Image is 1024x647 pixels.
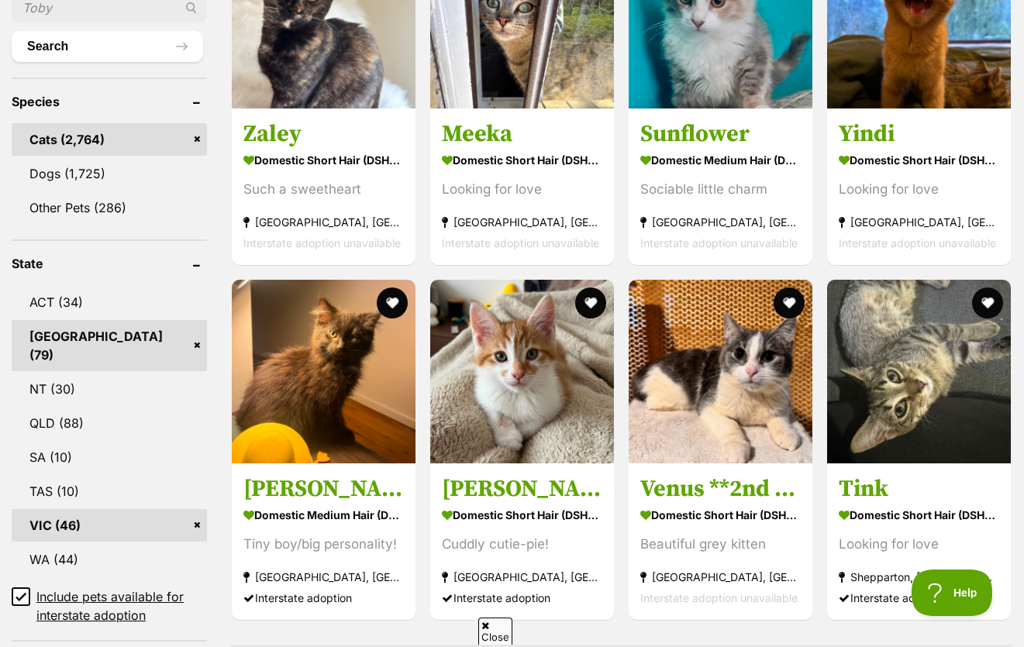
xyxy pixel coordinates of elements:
[629,280,812,463] img: Venus **2nd Chance Cat Rescue** - Domestic Short Hair (DSH) Cat
[640,534,801,555] div: Beautiful grey kitten
[839,534,999,555] div: Looking for love
[430,280,614,463] img: Rito - Domestic Short Hair (DSH) Cat
[243,504,404,526] strong: Domestic Medium Hair (DMH) Cat
[442,179,602,200] div: Looking for love
[12,587,207,625] a: Include pets available for interstate adoption
[442,566,602,587] strong: [GEOGRAPHIC_DATA], [GEOGRAPHIC_DATA]
[972,287,1003,318] button: favourite
[232,108,415,265] a: Zaley Domestic Short Hair (DSH) Cat Such a sweetheart [GEOGRAPHIC_DATA], [GEOGRAPHIC_DATA] Inters...
[442,534,602,555] div: Cuddly cutie-pie!
[12,31,203,62] button: Search
[12,123,207,156] a: Cats (2,764)
[442,474,602,504] h3: [PERSON_NAME]
[640,236,798,250] span: Interstate adoption unavailable
[12,256,207,270] header: State
[640,179,801,200] div: Sociable little charm
[839,119,999,149] h3: Yindi
[243,179,404,200] div: Such a sweetheart
[12,191,207,224] a: Other Pets (286)
[12,373,207,405] a: NT (30)
[12,320,207,371] a: [GEOGRAPHIC_DATA] (79)
[243,566,404,587] strong: [GEOGRAPHIC_DATA], [GEOGRAPHIC_DATA]
[12,543,207,576] a: WA (44)
[839,474,999,504] h3: Tink
[640,212,801,232] strong: [GEOGRAPHIC_DATA], [GEOGRAPHIC_DATA]
[640,591,798,604] span: Interstate adoption unavailable
[442,212,602,232] strong: [GEOGRAPHIC_DATA], [GEOGRAPHIC_DATA]
[827,280,1011,463] img: Tink - Domestic Short Hair (DSH) Cat
[12,441,207,473] a: SA (10)
[629,108,812,265] a: Sunflower Domestic Medium Hair (DMH) Cat Sociable little charm [GEOGRAPHIC_DATA], [GEOGRAPHIC_DAT...
[243,587,404,608] div: Interstate adoption
[12,95,207,108] header: Species
[478,618,512,645] span: Close
[243,119,404,149] h3: Zaley
[232,280,415,463] img: Zora - Domestic Medium Hair (DMH) Cat
[575,287,606,318] button: favourite
[442,504,602,526] strong: Domestic Short Hair (DSH) Cat
[640,474,801,504] h3: Venus **2nd Chance Cat Rescue**
[827,108,1011,265] a: Yindi Domestic Short Hair (DSH) Cat Looking for love [GEOGRAPHIC_DATA], [GEOGRAPHIC_DATA] Interst...
[430,108,614,265] a: Meeka Domestic Short Hair (DSH) Cat Looking for love [GEOGRAPHIC_DATA], [GEOGRAPHIC_DATA] Interst...
[243,212,404,232] strong: [GEOGRAPHIC_DATA], [GEOGRAPHIC_DATA]
[12,286,207,318] a: ACT (34)
[839,149,999,171] strong: Domestic Short Hair (DSH) Cat
[12,509,207,542] a: VIC (46)
[629,463,812,620] a: Venus **2nd Chance Cat Rescue** Domestic Short Hair (DSH) Cat Beautiful grey kitten [GEOGRAPHIC_D...
[442,149,602,171] strong: Domestic Short Hair (DSH) Cat
[12,157,207,190] a: Dogs (1,725)
[839,236,996,250] span: Interstate adoption unavailable
[640,119,801,149] h3: Sunflower
[243,236,401,250] span: Interstate adoption unavailable
[640,504,801,526] strong: Domestic Short Hair (DSH) Cat
[827,463,1011,620] a: Tink Domestic Short Hair (DSH) Cat Looking for love Shepparton, [GEOGRAPHIC_DATA] Interstate adop...
[12,475,207,508] a: TAS (10)
[839,566,999,587] strong: Shepparton, [GEOGRAPHIC_DATA]
[839,179,999,200] div: Looking for love
[442,236,599,250] span: Interstate adoption unavailable
[12,407,207,439] a: QLD (88)
[243,149,404,171] strong: Domestic Short Hair (DSH) Cat
[243,534,404,555] div: Tiny boy/big personality!
[430,463,614,620] a: [PERSON_NAME] Domestic Short Hair (DSH) Cat Cuddly cutie-pie! [GEOGRAPHIC_DATA], [GEOGRAPHIC_DATA...
[243,474,404,504] h3: [PERSON_NAME]
[640,149,801,171] strong: Domestic Medium Hair (DMH) Cat
[839,504,999,526] strong: Domestic Short Hair (DSH) Cat
[36,587,207,625] span: Include pets available for interstate adoption
[839,212,999,232] strong: [GEOGRAPHIC_DATA], [GEOGRAPHIC_DATA]
[232,463,415,620] a: [PERSON_NAME] Domestic Medium Hair (DMH) Cat Tiny boy/big personality! [GEOGRAPHIC_DATA], [GEOGRA...
[912,570,993,616] iframe: Help Scout Beacon - Open
[442,119,602,149] h3: Meeka
[442,587,602,608] div: Interstate adoption
[839,587,999,608] div: Interstate adoption
[640,566,801,587] strong: [GEOGRAPHIC_DATA], [GEOGRAPHIC_DATA]
[377,287,408,318] button: favourite
[774,287,805,318] button: favourite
